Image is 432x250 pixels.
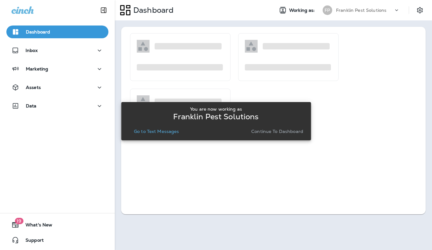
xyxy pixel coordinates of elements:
button: Go to Text Messages [131,127,182,136]
div: FP [323,5,332,15]
p: Continue to Dashboard [251,129,303,134]
button: Dashboard [6,26,108,38]
p: Go to Text Messages [134,129,179,134]
p: Inbox [26,48,38,53]
button: 19What's New [6,218,108,231]
button: Collapse Sidebar [95,4,113,17]
button: Settings [414,4,426,16]
span: Support [19,238,44,245]
span: What's New [19,222,52,230]
button: Continue to Dashboard [249,127,306,136]
button: Inbox [6,44,108,57]
p: Marketing [26,66,48,71]
p: Assets [26,85,41,90]
span: 19 [15,218,23,224]
button: Marketing [6,62,108,75]
button: Assets [6,81,108,94]
p: Data [26,103,37,108]
p: You are now working as [190,107,242,112]
button: Support [6,234,108,246]
p: Franklin Pest Solutions [173,114,259,119]
p: Franklin Pest Solutions [336,8,386,13]
p: Dashboard [26,29,50,34]
button: Data [6,99,108,112]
